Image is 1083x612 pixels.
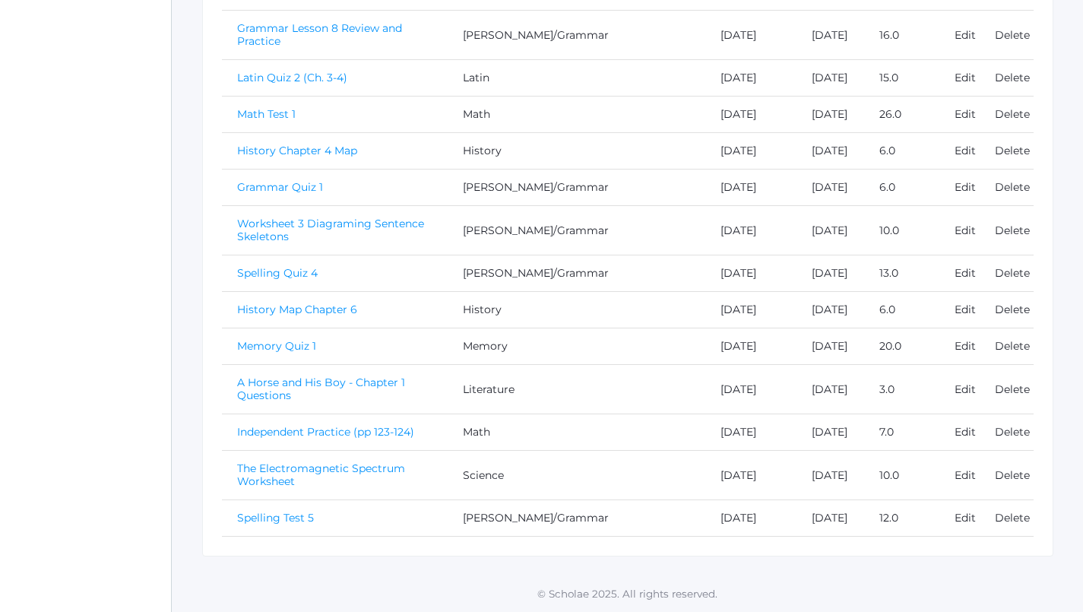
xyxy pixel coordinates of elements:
td: History [448,133,613,170]
a: Delete [995,468,1030,482]
td: Math [448,414,613,451]
a: Edit [955,266,976,280]
a: Edit [955,107,976,121]
td: [DATE] [705,170,796,206]
td: [DATE] [705,97,796,133]
td: [DATE] [796,500,863,537]
td: 20.0 [864,328,939,365]
a: Independent Practice (pp 123-124) [237,425,414,439]
td: 6.0 [864,133,939,170]
a: Spelling Quiz 4 [237,266,318,280]
td: [PERSON_NAME]/Grammar [448,206,613,255]
td: 6.0 [864,170,939,206]
a: History Chapter 4 Map [237,144,357,157]
td: [DATE] [705,414,796,451]
a: Delete [995,144,1030,157]
td: [DATE] [796,170,863,206]
td: [PERSON_NAME]/Grammar [448,500,613,537]
td: 3.0 [864,365,939,414]
a: Edit [955,339,976,353]
a: Edit [955,468,976,482]
a: Delete [995,425,1030,439]
td: 26.0 [864,97,939,133]
td: Literature [448,365,613,414]
td: 10.0 [864,206,939,255]
td: [DATE] [796,292,863,328]
a: Edit [955,382,976,396]
a: Worksheet 3 Diagraming Sentence Skeletons [237,217,424,243]
a: Delete [995,224,1030,237]
a: History Map Chapter 6 [237,303,357,316]
a: Edit [955,511,976,525]
a: Delete [995,28,1030,42]
td: [DATE] [796,414,863,451]
td: [DATE] [705,255,796,292]
td: [DATE] [796,11,863,60]
td: [PERSON_NAME]/Grammar [448,170,613,206]
td: [DATE] [796,206,863,255]
a: Spelling Test 5 [237,511,314,525]
td: [DATE] [796,133,863,170]
td: [DATE] [705,206,796,255]
a: Delete [995,266,1030,280]
a: Edit [955,28,976,42]
td: 7.0 [864,414,939,451]
a: Edit [955,224,976,237]
a: The Electromagnetic Spectrum Worksheet [237,461,405,488]
td: [PERSON_NAME]/Grammar [448,11,613,60]
p: © Scholae 2025. All rights reserved. [172,586,1083,601]
td: [DATE] [796,97,863,133]
td: [DATE] [796,451,863,500]
td: [DATE] [705,365,796,414]
td: [DATE] [705,60,796,97]
td: [DATE] [796,60,863,97]
a: Math Test 1 [237,107,296,121]
td: History [448,292,613,328]
a: Memory Quiz 1 [237,339,316,353]
td: Latin [448,60,613,97]
a: Delete [995,339,1030,353]
td: [DATE] [705,133,796,170]
a: Edit [955,71,976,84]
a: Delete [995,511,1030,525]
td: [DATE] [796,255,863,292]
td: 16.0 [864,11,939,60]
a: Edit [955,303,976,316]
td: 10.0 [864,451,939,500]
td: Memory [448,328,613,365]
td: [DATE] [705,500,796,537]
a: Edit [955,144,976,157]
td: 12.0 [864,500,939,537]
td: [DATE] [705,292,796,328]
a: Delete [995,107,1030,121]
a: Delete [995,71,1030,84]
td: [DATE] [705,11,796,60]
td: 6.0 [864,292,939,328]
a: Edit [955,180,976,194]
td: [DATE] [796,365,863,414]
a: Grammar Lesson 8 Review and Practice [237,21,402,48]
a: Delete [995,382,1030,396]
td: 15.0 [864,60,939,97]
td: [PERSON_NAME]/Grammar [448,255,613,292]
a: A Horse and His Boy - Chapter 1 Questions [237,376,405,402]
td: Science [448,451,613,500]
a: Grammar Quiz 1 [237,180,323,194]
td: [DATE] [705,451,796,500]
a: Delete [995,303,1030,316]
td: Math [448,97,613,133]
a: Latin Quiz 2 (Ch. 3-4) [237,71,347,84]
a: Edit [955,425,976,439]
a: Delete [995,180,1030,194]
td: [DATE] [705,328,796,365]
td: 13.0 [864,255,939,292]
td: [DATE] [796,328,863,365]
